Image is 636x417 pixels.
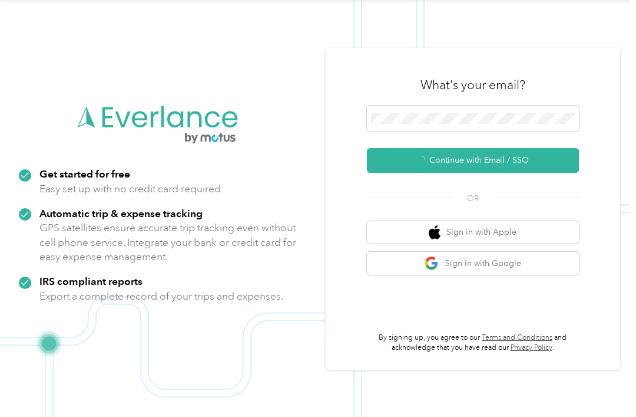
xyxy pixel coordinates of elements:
[367,148,579,173] button: Continue with Email / SSO
[429,225,440,240] img: apple logo
[367,333,579,353] p: By signing up, you agree to our and acknowledge that you have read our .
[482,333,552,342] a: Terms and Conditions
[39,168,130,180] strong: Get started for free
[452,192,493,205] span: OR
[39,207,203,219] strong: Automatic trip & expense tracking
[425,256,439,271] img: google logo
[39,289,283,304] p: Export a complete record of your trips and expenses.
[39,221,297,264] p: GPS satellites ensure accurate trip tracking even without cell phone service. Integrate your bank...
[420,77,525,93] h3: What's your email?
[39,275,143,287] strong: IRS compliant reports
[39,182,221,196] p: Easy set up with no credit card required
[367,252,579,275] button: google logoSign in with Google
[511,343,552,352] a: Privacy Policy
[367,221,579,244] button: apple logoSign in with Apple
